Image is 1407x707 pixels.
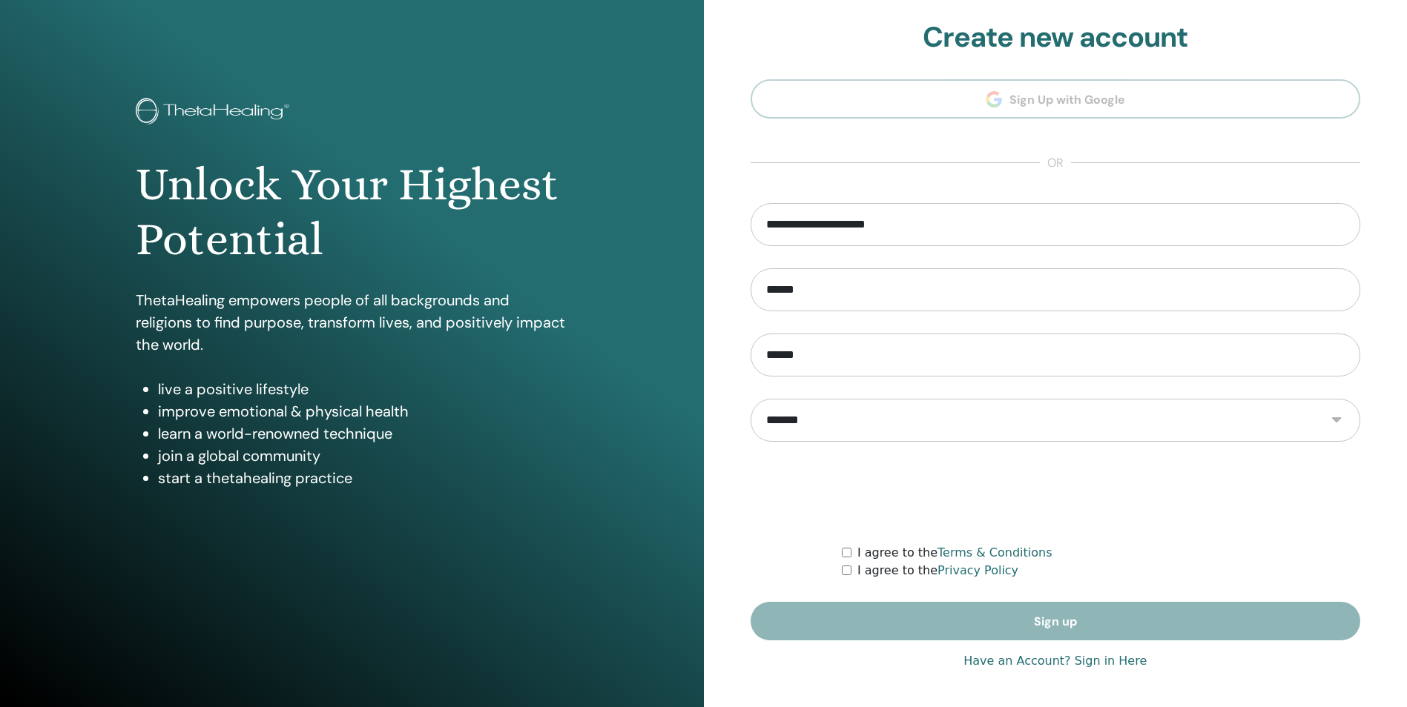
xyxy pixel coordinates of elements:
h2: Create new account [751,21,1361,55]
li: improve emotional & physical health [158,400,567,422]
h1: Unlock Your Highest Potential [136,157,567,268]
a: Terms & Conditions [938,545,1052,560]
a: Privacy Policy [938,563,1018,577]
li: learn a world-renowned technique [158,422,567,445]
span: or [1040,154,1071,172]
a: Have an Account? Sign in Here [963,652,1147,670]
li: join a global community [158,445,567,467]
iframe: reCAPTCHA [943,464,1168,522]
li: live a positive lifestyle [158,378,567,400]
p: ThetaHealing empowers people of all backgrounds and religions to find purpose, transform lives, a... [136,289,567,356]
label: I agree to the [857,544,1052,562]
li: start a thetahealing practice [158,467,567,489]
label: I agree to the [857,562,1018,580]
